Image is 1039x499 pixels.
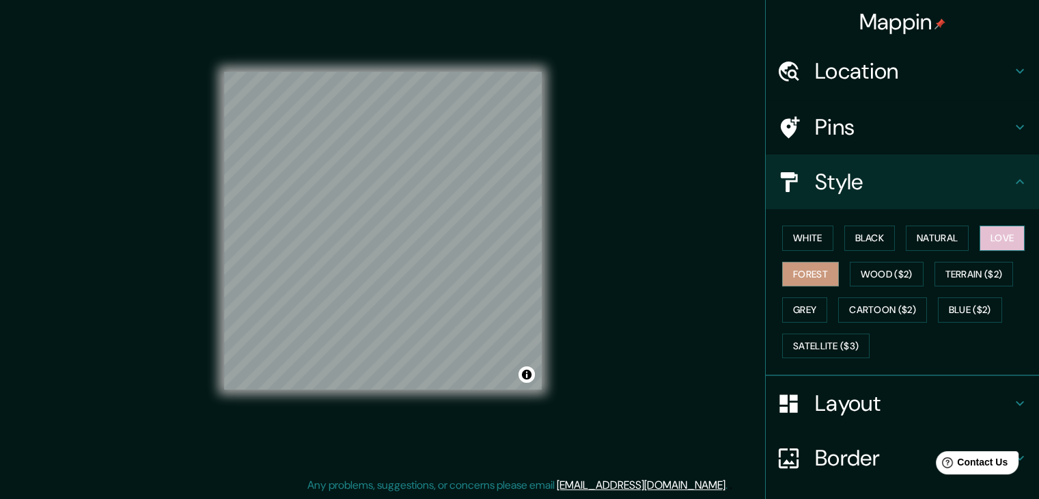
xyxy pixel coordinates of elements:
[766,376,1039,431] div: Layout
[782,262,839,287] button: Forest
[518,366,535,383] button: Toggle attribution
[728,477,730,494] div: .
[782,226,833,251] button: White
[766,154,1039,209] div: Style
[766,44,1039,98] div: Location
[782,334,870,359] button: Satellite ($3)
[934,262,1014,287] button: Terrain ($2)
[838,297,927,323] button: Cartoon ($2)
[224,72,542,390] canvas: Map
[766,431,1039,485] div: Border
[934,18,945,29] img: pin-icon.png
[815,57,1012,85] h4: Location
[815,390,1012,417] h4: Layout
[730,477,732,494] div: .
[844,226,896,251] button: Black
[815,168,1012,195] h4: Style
[980,226,1025,251] button: Love
[307,477,728,494] p: Any problems, suggestions, or concerns please email .
[815,444,1012,472] h4: Border
[815,113,1012,141] h4: Pins
[906,226,969,251] button: Natural
[917,446,1024,484] iframe: Help widget launcher
[557,478,725,492] a: [EMAIL_ADDRESS][DOMAIN_NAME]
[859,8,946,36] h4: Mappin
[850,262,924,287] button: Wood ($2)
[766,100,1039,154] div: Pins
[938,297,1002,323] button: Blue ($2)
[782,297,827,323] button: Grey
